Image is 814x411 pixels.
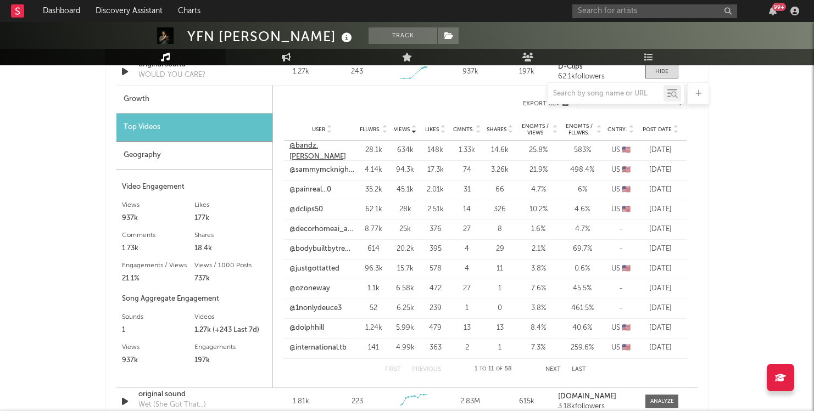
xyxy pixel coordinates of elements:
[393,342,417,353] div: 4.99k
[563,145,601,156] div: 583 %
[607,126,627,133] span: Cntry.
[412,367,441,373] button: Previous
[453,283,481,294] div: 27
[558,63,634,71] a: D-Clips
[563,342,601,353] div: 259.6 %
[519,123,551,136] span: Engmts / Views
[519,204,557,215] div: 10.2 %
[640,145,681,156] div: [DATE]
[194,272,267,285] div: 737k
[360,263,387,274] div: 96.3k
[558,403,634,410] div: 3.18k followers
[360,342,387,353] div: 141
[563,323,601,334] div: 40.6 %
[289,303,342,314] a: @1nonlydeuce3
[453,165,481,176] div: 74
[486,323,514,334] div: 13
[519,323,557,334] div: 8.4 %
[607,184,634,195] div: US
[622,265,631,272] span: 🇺🇸
[187,27,355,46] div: YFN [PERSON_NAME]
[138,389,253,400] a: original sound
[453,303,481,314] div: 1
[558,393,616,400] strong: [DOMAIN_NAME]
[289,204,323,215] a: @dclips50
[423,342,448,353] div: 363
[423,224,448,235] div: 376
[453,342,481,353] div: 2
[116,114,272,142] div: Top Videos
[519,283,557,294] div: 7.6 %
[289,263,339,274] a: @justgottatted
[122,354,194,367] div: 937k
[122,311,194,324] div: Sounds
[486,303,514,314] div: 0
[607,145,634,156] div: US
[393,184,417,195] div: 45.1k
[423,263,448,274] div: 578
[289,244,354,255] a: @bodybuiltbytremell
[453,244,481,255] div: 4
[622,166,631,173] span: 🇺🇸
[486,145,514,156] div: 14.6k
[289,184,331,195] a: @painreal...0
[453,263,481,274] div: 4
[423,184,448,195] div: 2.01k
[122,341,194,354] div: Views
[360,224,387,235] div: 8.77k
[453,224,481,235] div: 27
[545,367,561,373] button: Next
[486,263,514,274] div: 11
[640,303,681,314] div: [DATE]
[138,399,206,410] div: Wet (She Got That…)
[640,244,681,255] div: [DATE]
[122,242,194,255] div: 1.73k
[360,126,381,133] span: Fllwrs.
[194,259,267,272] div: Views / 1000 Posts
[275,66,326,77] div: 1.27k
[275,396,326,407] div: 1.81k
[486,165,514,176] div: 3.26k
[122,259,194,272] div: Engagements / Views
[122,212,194,225] div: 937k
[360,323,387,334] div: 1.24k
[607,283,634,294] div: -
[360,303,387,314] div: 52
[360,204,387,215] div: 62.1k
[453,323,481,334] div: 13
[572,4,737,18] input: Search for artists
[640,165,681,176] div: [DATE]
[445,396,496,407] div: 2.83M
[519,244,557,255] div: 2.1 %
[563,204,601,215] div: 4.6 %
[607,204,634,215] div: US
[312,126,325,133] span: User
[607,224,634,235] div: -
[640,263,681,274] div: [DATE]
[607,263,634,274] div: US
[453,126,474,133] span: Cmnts.
[393,165,417,176] div: 94.3k
[385,367,401,373] button: First
[360,145,387,156] div: 28.1k
[622,186,631,193] span: 🇺🇸
[643,126,672,133] span: Post Date
[622,344,631,351] span: 🇺🇸
[423,165,448,176] div: 17.3k
[519,303,557,314] div: 3.8 %
[640,342,681,353] div: [DATE]
[194,311,267,324] div: Videos
[393,323,417,334] div: 5.99k
[519,342,557,353] div: 7.3 %
[463,363,523,376] div: 1 11 58
[563,244,601,255] div: 69.7 %
[622,147,631,154] span: 🇺🇸
[194,242,267,255] div: 18.4k
[423,145,448,156] div: 148k
[607,303,634,314] div: -
[138,70,205,81] div: WOULD YOU CARE?
[116,142,272,170] div: Geography
[122,229,194,242] div: Comments
[519,184,557,195] div: 4.7 %
[486,204,514,215] div: 326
